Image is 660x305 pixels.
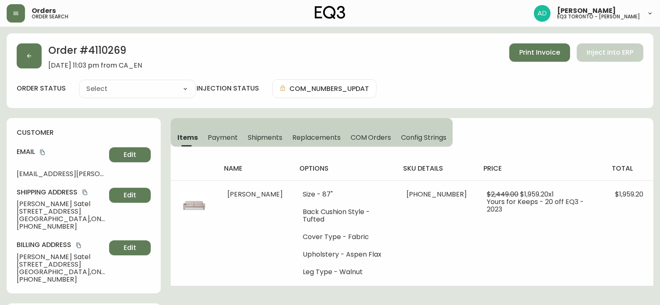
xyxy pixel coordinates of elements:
button: Edit [109,240,151,255]
h4: Email [17,147,106,156]
span: Yours for Keeps - 20 off EQ3 - 2023 [487,197,584,214]
h4: sku details [403,164,470,173]
img: 5042b7eed22bbf7d2bc86013784b9872 [534,5,550,22]
span: Shipments [248,133,283,142]
li: Leg Type - Walnut [303,268,386,276]
li: Upholstery - Aspen Flax [303,251,386,258]
span: [PERSON_NAME] Satel [17,200,106,208]
h4: name [224,164,286,173]
span: Edit [124,150,136,159]
button: Edit [109,188,151,203]
img: logo [315,6,346,19]
label: order status [17,84,66,93]
span: [STREET_ADDRESS] [17,261,106,268]
h4: customer [17,128,151,137]
h4: options [299,164,390,173]
h4: total [612,164,647,173]
span: [GEOGRAPHIC_DATA] , ON , M8V 1X5 , CA [17,215,106,223]
li: Size - 87" [303,191,386,198]
h5: order search [32,14,68,19]
span: [GEOGRAPHIC_DATA] , ON , M8V 1X5 , CA [17,268,106,276]
li: Back Cushion Style - Tufted [303,208,386,223]
span: Config Strings [401,133,446,142]
span: Edit [124,191,136,200]
span: [EMAIL_ADDRESS][PERSON_NAME][DOMAIN_NAME] [17,170,106,178]
button: copy [38,148,47,156]
span: Print Invoice [519,48,560,57]
span: [PERSON_NAME] [227,189,283,199]
button: Print Invoice [509,43,570,62]
h4: Shipping Address [17,188,106,197]
h4: Billing Address [17,240,106,250]
span: [DATE] 11:03 pm from CA_EN [48,62,142,69]
li: Cover Type - Fabric [303,233,386,241]
span: COM Orders [351,133,391,142]
img: 3aed9e12-6bd1-422e-957b-91262211589c.jpg [181,191,207,217]
button: copy [81,188,89,197]
h2: Order # 4110269 [48,43,142,62]
span: $2,449.00 [487,189,518,199]
span: Replacements [292,133,340,142]
span: [PHONE_NUMBER] [17,276,106,283]
button: copy [75,241,83,250]
span: [PERSON_NAME] [557,8,616,14]
span: [STREET_ADDRESS] [17,208,106,215]
h5: eq3 toronto - [PERSON_NAME] [557,14,640,19]
button: Edit [109,147,151,162]
span: [PERSON_NAME] Satel [17,253,106,261]
span: Edit [124,243,136,252]
span: $1,959.20 [615,189,643,199]
span: Items [177,133,198,142]
span: [PHONE_NUMBER] [17,223,106,230]
span: $1,959.20 x 1 [520,189,554,199]
span: Payment [208,133,238,142]
span: [PHONE_NUMBER] [406,189,467,199]
span: Orders [32,8,56,14]
h4: price [483,164,598,173]
h4: injection status [197,84,259,93]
